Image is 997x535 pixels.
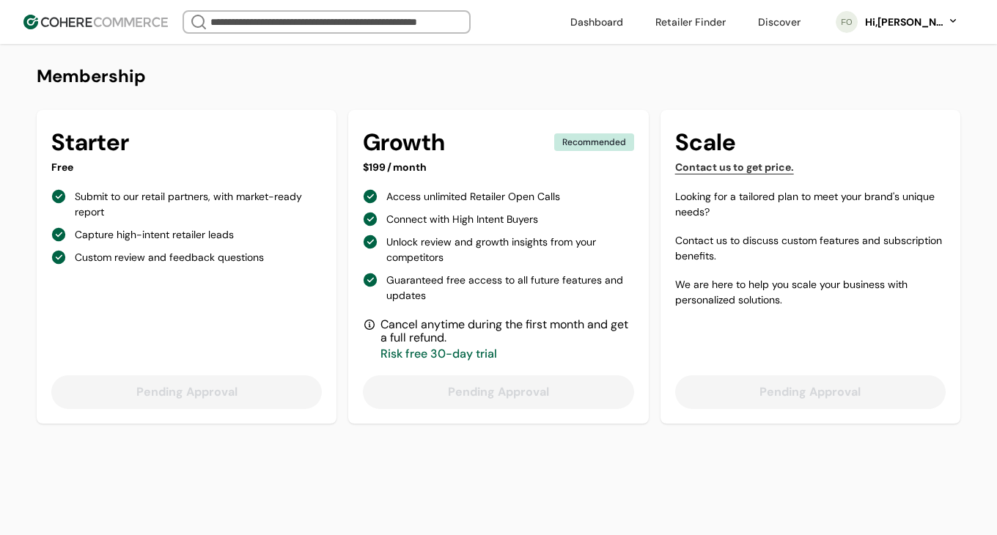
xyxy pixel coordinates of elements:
a: Contact us to get price. [675,160,794,175]
h2: Growth [363,125,445,160]
p: Custom review and feedback questions [75,250,264,265]
p: Free [51,160,322,175]
p: Cancel anytime during the first month and get a full refund. [380,318,633,344]
p: Guaranteed free access to all future features and updates [386,273,633,303]
span: / [387,160,391,175]
h2: Scale [675,125,736,160]
p: We are here to help you scale your business with personalized solutions. [675,277,946,308]
button: Pending Approval [363,375,633,409]
div: Hi, [PERSON_NAME] [864,15,944,30]
button: Pending Approval [51,375,322,409]
p: Contact us to discuss custom features and subscription benefits. [675,233,946,264]
h3: Membership [37,63,960,89]
span: $ 199 [363,160,386,175]
img: Cohere Logo [23,15,168,29]
h2: Starter [51,125,129,160]
p: Submit to our retail partners, with market-ready report [75,189,322,220]
p: Looking for a tailored plan to meet your brand's unique needs? [675,189,946,220]
button: Pending Approval [675,375,946,409]
p: Capture high-intent retailer leads [75,227,234,243]
p: Access unlimited Retailer Open Calls [386,189,560,204]
span: month [393,160,427,175]
div: Recommended [554,133,634,151]
button: Hi,[PERSON_NAME] [864,15,959,30]
p: Unlock review and growth insights from your competitors [386,235,633,265]
p: Connect with High Intent Buyers [386,212,538,227]
p: Risk free 30-day trial [380,347,633,361]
